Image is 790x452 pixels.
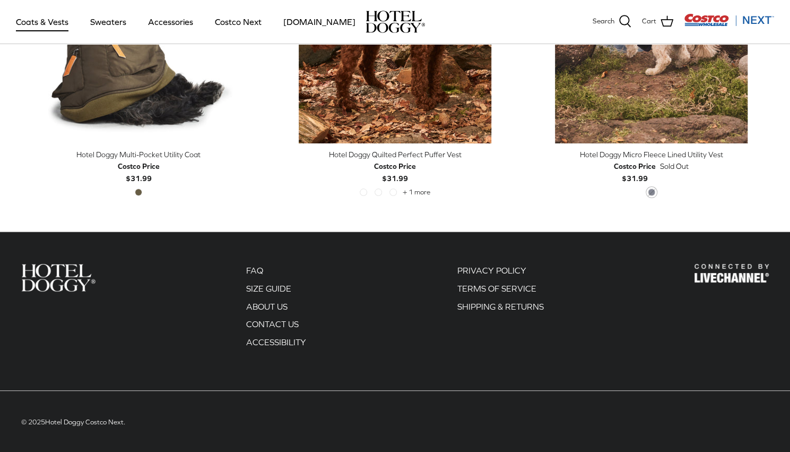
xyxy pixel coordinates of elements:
[593,15,631,29] a: Search
[236,264,317,353] div: Secondary navigation
[531,149,771,184] a: Hotel Doggy Micro Fleece Lined Utility Vest Costco Price$31.99 Sold Out
[694,264,769,283] img: Hotel Doggy Costco Next
[118,160,160,182] b: $31.99
[684,20,774,28] a: Visit Costco Next
[366,11,425,33] img: hoteldoggycom
[246,319,299,329] a: CONTACT US
[21,264,96,291] img: Hotel Doggy Costco Next
[366,11,425,33] a: hoteldoggy.com hoteldoggycom
[246,284,291,293] a: SIZE GUIDE
[403,189,430,196] span: + 1 more
[274,4,365,40] a: [DOMAIN_NAME]
[21,418,125,426] span: © 2025 .
[374,160,416,182] b: $31.99
[374,160,416,172] div: Costco Price
[19,149,259,184] a: Hotel Doggy Multi-Pocket Utility Coat Costco Price$31.99
[246,337,306,347] a: ACCESSIBILITY
[614,160,656,182] b: $31.99
[457,284,536,293] a: TERMS OF SERVICE
[447,264,554,353] div: Secondary navigation
[642,16,656,27] span: Cart
[81,4,136,40] a: Sweaters
[614,160,656,172] div: Costco Price
[275,149,515,184] a: Hotel Doggy Quilted Perfect Puffer Vest Costco Price$31.99
[593,16,614,27] span: Search
[118,160,160,172] div: Costco Price
[6,4,78,40] a: Coats & Vests
[45,418,124,426] a: Hotel Doggy Costco Next
[246,266,263,275] a: FAQ
[642,15,673,29] a: Cart
[19,149,259,160] div: Hotel Doggy Multi-Pocket Utility Coat
[138,4,203,40] a: Accessories
[684,13,774,27] img: Costco Next
[457,266,526,275] a: PRIVACY POLICY
[457,302,544,311] a: SHIPPING & RETURNS
[660,160,689,172] span: Sold Out
[275,149,515,160] div: Hotel Doggy Quilted Perfect Puffer Vest
[205,4,271,40] a: Costco Next
[531,149,771,160] div: Hotel Doggy Micro Fleece Lined Utility Vest
[246,302,288,311] a: ABOUT US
